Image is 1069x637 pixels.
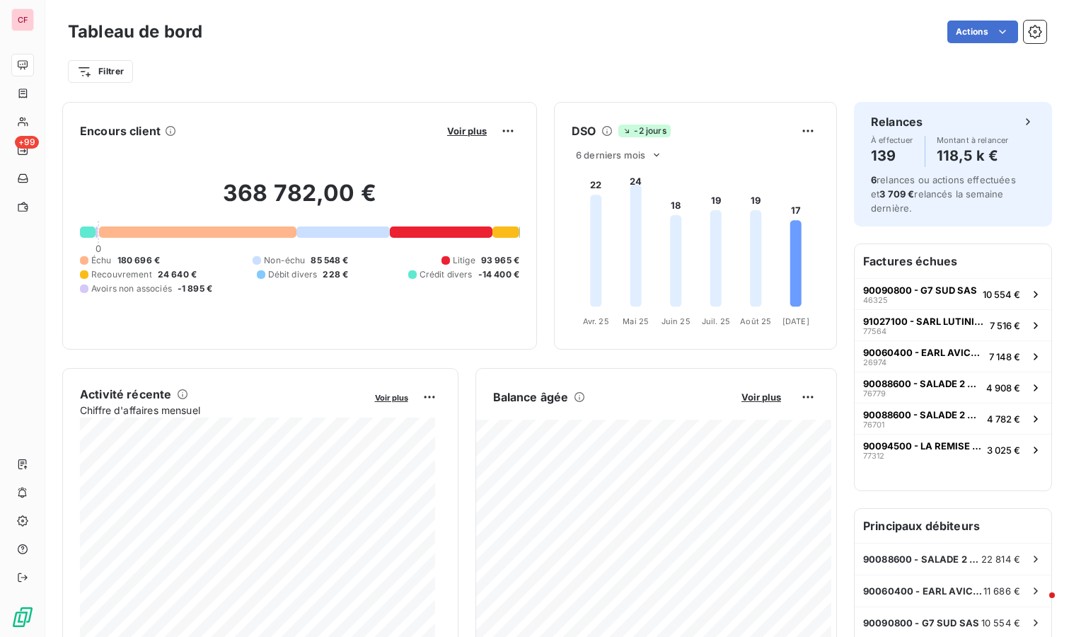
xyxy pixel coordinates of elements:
[268,268,318,281] span: Débit divers
[990,320,1020,331] span: 7 516 €
[741,391,781,403] span: Voir plus
[863,378,981,389] span: 90088600 - SALADE 2 FRUITS
[420,268,473,281] span: Crédit divers
[68,60,133,83] button: Filtrer
[863,553,981,565] span: 90088600 - SALADE 2 FRUITS
[481,254,519,267] span: 93 965 €
[91,254,112,267] span: Échu
[863,327,886,335] span: 77564
[583,316,609,326] tspan: Avr. 25
[871,174,1016,214] span: relances ou actions effectuées et relancés la semaine dernière.
[737,391,785,403] button: Voir plus
[96,243,101,254] span: 0
[493,389,569,406] h6: Balance âgée
[618,125,670,137] span: -2 jours
[855,434,1051,465] button: 90094500 - LA REMISE DU PAYSAN -HELA773123 025 €
[623,316,649,326] tspan: Mai 25
[740,316,771,326] tspan: Août 25
[987,413,1020,425] span: 4 782 €
[702,316,730,326] tspan: Juil. 25
[863,347,983,358] span: 90060400 - EARL AVICOLE DES COSTIERES
[855,244,1051,278] h6: Factures échues
[576,149,645,161] span: 6 derniers mois
[871,144,913,167] h4: 139
[871,136,913,144] span: À effectuer
[879,188,914,200] span: 3 709 €
[863,409,981,420] span: 90088600 - SALADE 2 FRUITS
[782,316,809,326] tspan: [DATE]
[986,382,1020,394] span: 4 908 €
[863,452,884,460] span: 77312
[871,174,877,185] span: 6
[855,403,1051,434] button: 90088600 - SALADE 2 FRUITS767014 782 €
[983,585,1020,597] span: 11 686 €
[91,268,152,281] span: Recouvrement
[158,268,197,281] span: 24 640 €
[863,316,984,327] span: 91027100 - SARL LUTINISE
[863,285,977,296] span: 90090800 - G7 SUD SAS
[178,282,212,295] span: -1 895 €
[981,617,1020,629] span: 10 554 €
[947,21,1018,43] button: Actions
[117,254,160,267] span: 180 696 €
[375,393,408,403] span: Voir plus
[15,136,39,149] span: +99
[989,351,1020,362] span: 7 148 €
[981,553,1020,565] span: 22 814 €
[863,440,981,452] span: 90094500 - LA REMISE DU PAYSAN -HELA
[311,254,348,267] span: 85 548 €
[937,136,1009,144] span: Montant à relancer
[855,309,1051,340] button: 91027100 - SARL LUTINISE775647 516 €
[863,389,886,398] span: 76779
[855,372,1051,403] button: 90088600 - SALADE 2 FRUITS767794 908 €
[855,278,1051,309] button: 90090800 - G7 SUD SAS4632510 554 €
[855,340,1051,372] button: 90060400 - EARL AVICOLE DES COSTIERES269747 148 €
[80,122,161,139] h6: Encours client
[937,144,1009,167] h4: 118,5 k €
[264,254,305,267] span: Non-échu
[983,289,1020,300] span: 10 554 €
[443,125,491,137] button: Voir plus
[661,316,690,326] tspan: Juin 25
[871,113,923,130] h6: Relances
[453,254,475,267] span: Litige
[572,122,596,139] h6: DSO
[68,19,202,45] h3: Tableau de bord
[863,358,886,367] span: 26974
[1021,589,1055,623] iframe: Intercom live chat
[80,179,519,222] h2: 368 782,00 €
[863,617,979,629] span: 90090800 - G7 SUD SAS
[11,8,34,31] div: CF
[80,386,171,403] h6: Activité récente
[863,585,983,597] span: 90060400 - EARL AVICOLE DES COSTIERES
[91,282,172,295] span: Avoirs non associés
[855,509,1051,543] h6: Principaux débiteurs
[11,606,34,629] img: Logo LeanPay
[863,296,888,304] span: 46325
[323,268,348,281] span: 228 €
[987,444,1020,456] span: 3 025 €
[80,403,365,418] span: Chiffre d'affaires mensuel
[371,391,412,403] button: Voir plus
[863,420,884,429] span: 76701
[478,268,519,281] span: -14 400 €
[447,125,487,137] span: Voir plus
